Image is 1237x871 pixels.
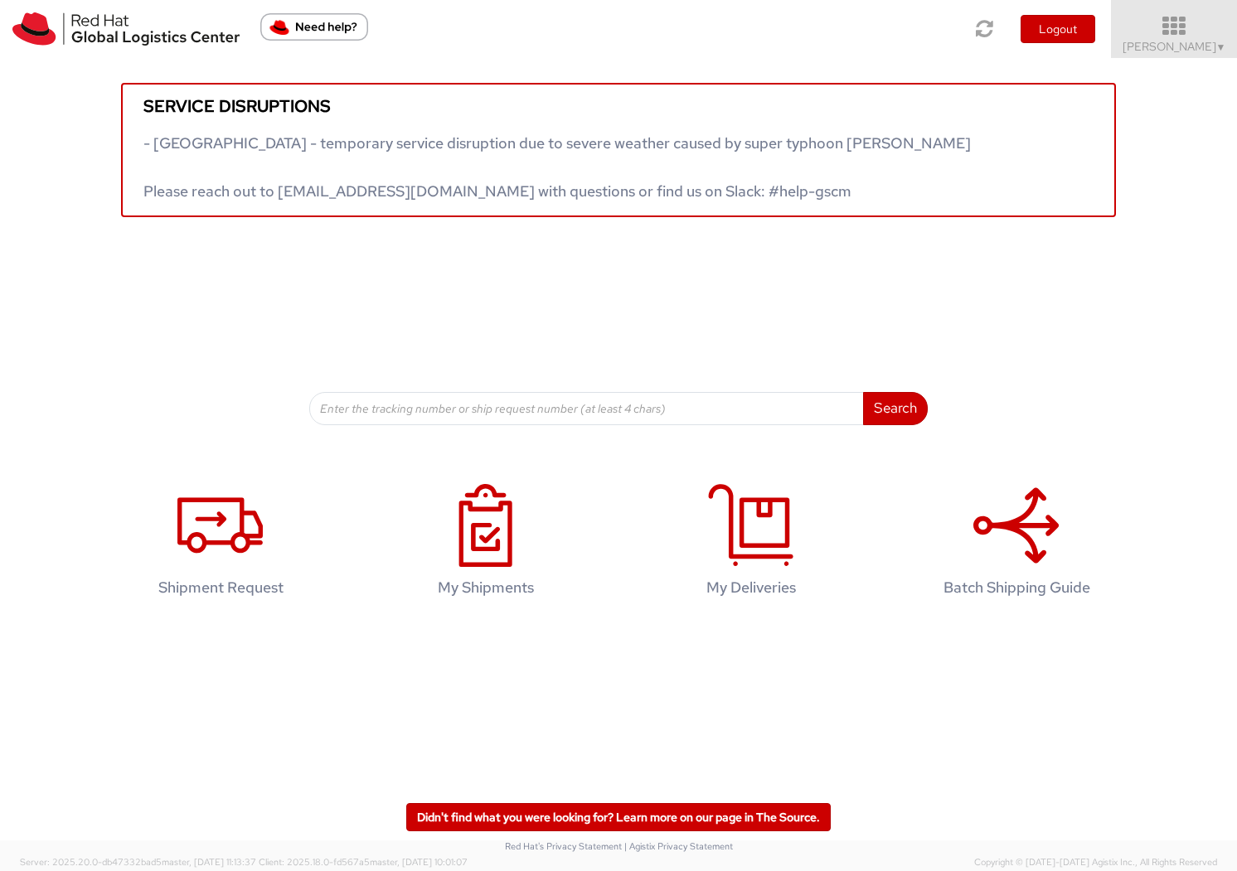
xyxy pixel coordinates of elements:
[309,392,864,425] input: Enter the tracking number or ship request number (at least 4 chars)
[863,392,928,425] button: Search
[1021,15,1095,43] button: Logout
[370,856,468,868] span: master, [DATE] 10:01:07
[644,579,858,596] h4: My Deliveries
[505,840,622,852] a: Red Hat's Privacy Statement
[1216,41,1226,54] span: ▼
[361,467,610,622] a: My Shipments
[910,579,1123,596] h4: Batch Shipping Guide
[96,467,345,622] a: Shipment Request
[259,856,468,868] span: Client: 2025.18.0-fd567a5
[20,856,256,868] span: Server: 2025.20.0-db47332bad5
[143,97,1094,115] h5: Service disruptions
[379,579,593,596] h4: My Shipments
[892,467,1141,622] a: Batch Shipping Guide
[974,856,1217,869] span: Copyright © [DATE]-[DATE] Agistix Inc., All Rights Reserved
[624,840,733,852] a: | Agistix Privacy Statement
[627,467,876,622] a: My Deliveries
[12,12,240,46] img: rh-logistics-00dfa346123c4ec078e1.svg
[162,856,256,868] span: master, [DATE] 11:13:37
[143,133,971,201] span: - [GEOGRAPHIC_DATA] - temporary service disruption due to severe weather caused by super typhoon ...
[121,83,1116,217] a: Service disruptions - [GEOGRAPHIC_DATA] - temporary service disruption due to severe weather caus...
[1123,39,1226,54] span: [PERSON_NAME]
[114,579,327,596] h4: Shipment Request
[406,803,831,831] a: Didn't find what you were looking for? Learn more on our page in The Source.
[260,13,368,41] button: Need help?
